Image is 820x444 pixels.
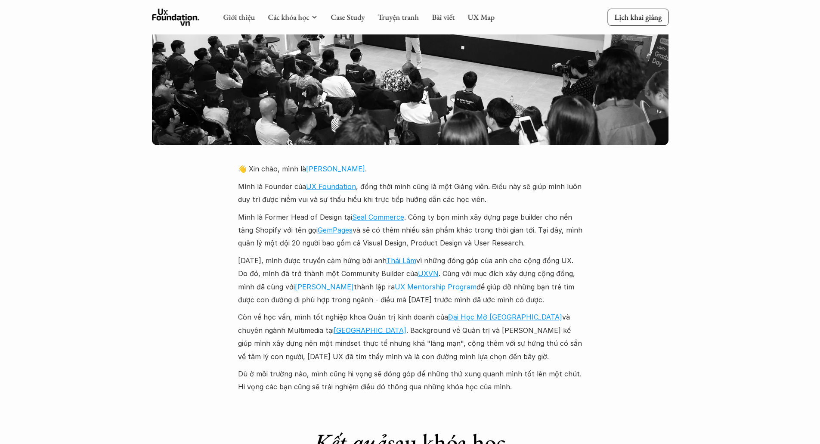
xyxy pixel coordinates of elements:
p: [DATE], mình được truyền cảm hứng bởi anh vì những đóng góp của anh cho cộng đồng UX. Do đó, mình... [238,254,582,307]
a: Thái Lâm [386,256,416,265]
a: [GEOGRAPHIC_DATA] [334,326,406,335]
a: Truyện tranh [378,12,419,22]
p: Còn về học vấn, mình tốt nghiệp khoa Quản trị kinh doanh của và chuyên ngành Multimedia tại . Bac... [238,310,582,363]
a: GemPages [318,226,353,234]
a: Lịch khai giảng [607,9,668,25]
a: Seal Commerce [352,213,404,221]
a: [PERSON_NAME] [295,283,354,291]
a: UX Mentorship Program [395,283,477,291]
a: UXVN [418,269,439,278]
a: Bài viết [432,12,455,22]
p: Mình là Former Head of Design tại . Công ty bọn mình xây dựng page builder cho nền tảng Shopify v... [238,211,582,250]
a: UX Map [467,12,495,22]
a: [PERSON_NAME] [306,165,365,173]
p: Lịch khai giảng [614,12,662,22]
a: Giới thiệu [223,12,255,22]
a: Đại Học Mở [GEOGRAPHIC_DATA] [448,313,562,321]
p: Mình là Founder của , đồng thời mình cũng là một Giảng viên. Điều này sẽ giúp mình luôn duy trì đ... [238,180,582,206]
a: Các khóa học [268,12,309,22]
a: UX Foundation [306,182,356,191]
a: Case Study [331,12,365,22]
p: Dù ở môi trường nào, mình cũng hi vọng sẽ đóng góp để những thứ xung quanh mình tốt lên một chút.... [238,367,582,394]
p: 👋 Xin chào, mình là . [238,162,582,175]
